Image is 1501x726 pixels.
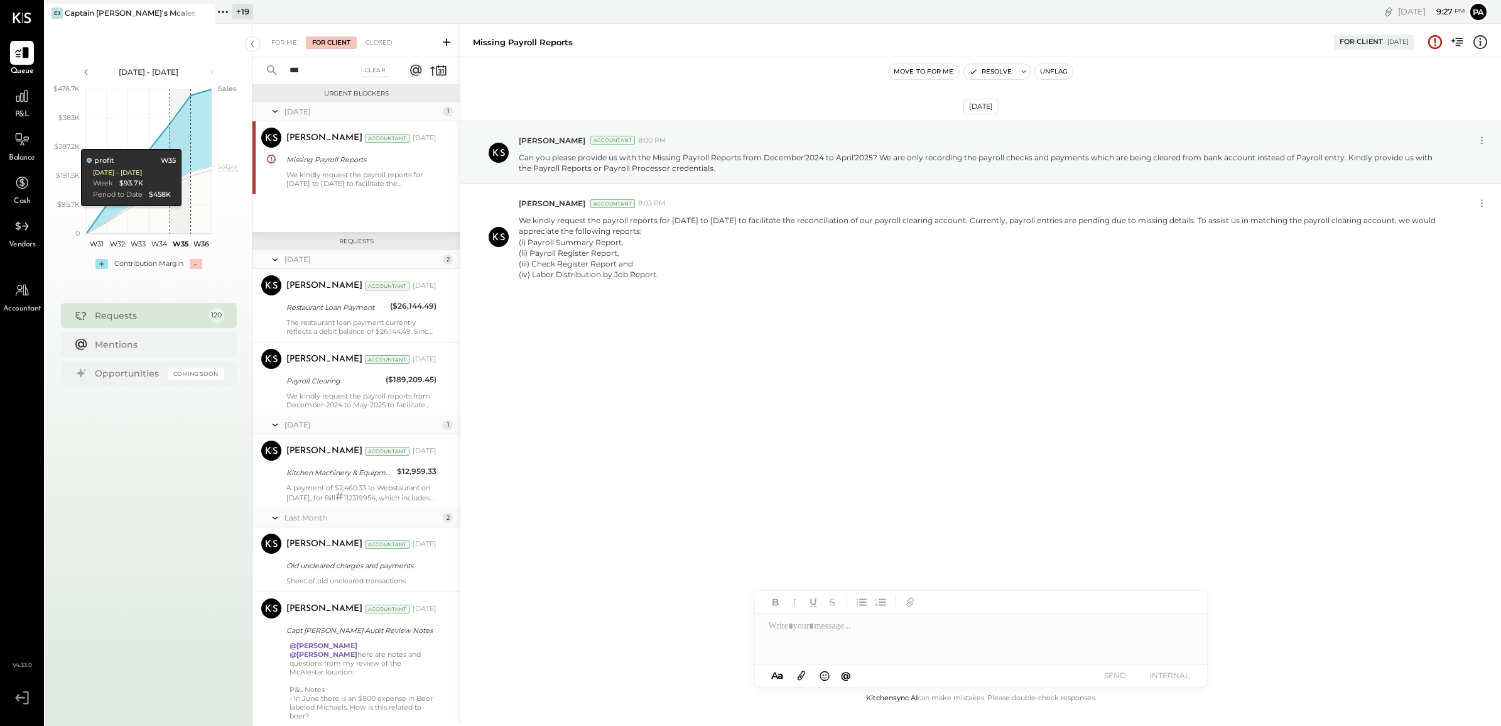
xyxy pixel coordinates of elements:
[265,36,303,49] div: For Me
[172,239,188,248] text: W35
[841,669,851,681] span: @
[9,153,35,164] span: Balance
[11,66,34,77] span: Queue
[638,199,666,209] span: 8:03 PM
[286,576,436,585] div: Sheet of old uncleared transactions
[1382,5,1395,18] div: copy link
[218,165,239,174] text: COGS
[148,190,170,200] div: $458K
[286,445,362,458] div: [PERSON_NAME]
[286,132,362,145] div: [PERSON_NAME]
[95,367,161,380] div: Opportunities
[284,106,440,117] div: [DATE]
[1,41,43,77] a: Queue
[190,259,202,269] div: -
[286,538,362,551] div: [PERSON_NAME]
[413,446,436,456] div: [DATE]
[95,259,108,269] div: +
[160,156,175,166] div: W35
[286,318,436,336] div: The restaurant loan payment currently reflects a debit balance of $26,144.49. Since the restauran...
[413,355,436,365] div: [DATE]
[92,168,141,177] div: [DATE] - [DATE]
[443,106,453,116] div: 1
[365,447,409,456] div: Accountant
[786,594,803,610] button: Italic
[1398,6,1465,18] div: [DATE]
[1387,38,1409,47] div: [DATE]
[286,353,362,366] div: [PERSON_NAME]
[1340,37,1383,47] div: For Client
[209,308,224,323] div: 120
[290,694,436,720] div: - In June there is an $800 expense in Beer labeled Michaels. How is this related to beer?
[1,214,43,251] a: Vendors
[259,237,453,246] div: Requests
[286,280,362,292] div: [PERSON_NAME]
[290,685,436,694] div: P&L Notes
[397,465,436,478] div: $12,959.33
[57,200,80,209] text: $95.7K
[119,179,143,189] div: $93.7K
[778,669,783,681] span: a
[365,540,409,549] div: Accountant
[519,215,1443,280] p: We kindly request the payroll reports for [DATE] to [DATE] to facilitate the reconciliation of ou...
[290,641,357,650] strong: @[PERSON_NAME]
[964,64,1017,79] button: Resolve
[638,136,666,146] span: 8:00 PM
[286,153,433,166] div: Missing Payroll Reports
[443,420,453,430] div: 1
[473,36,573,48] div: Missing Payroll Reports
[218,162,237,170] text: Labor
[286,301,386,314] div: Restaurant Loan Payment
[963,99,999,114] div: [DATE]
[284,512,440,523] div: Last Month
[805,594,821,610] button: Underline
[95,67,202,77] div: [DATE] - [DATE]
[519,198,585,209] span: [PERSON_NAME]
[1090,667,1141,684] button: SEND
[1,84,43,121] a: P&L
[92,179,112,189] div: Week
[286,392,436,409] div: We kindly request the payroll reports from December-2024 to May-2025 to facilitate the reconcilia...
[286,375,382,387] div: Payroll Clearing
[232,4,253,19] div: + 19
[92,190,142,200] div: Period to Date
[65,8,196,18] div: Captain [PERSON_NAME]'s Mcalestar
[56,171,80,180] text: $191.5K
[519,135,585,146] span: [PERSON_NAME]
[902,594,918,610] button: Add URL
[9,239,36,251] span: Vendors
[767,594,784,610] button: Bold
[413,539,436,549] div: [DATE]
[58,113,80,122] text: $383K
[286,170,436,188] div: We kindly request the payroll reports for [DATE] to [DATE] to facilitate the reconciliation of ou...
[89,239,103,248] text: W31
[386,373,436,386] div: ($189,209.45)
[413,604,436,614] div: [DATE]
[443,513,453,523] div: 2
[853,594,870,610] button: Unordered List
[767,669,788,683] button: Aa
[519,152,1443,173] p: Can you please provide us with the Missing Payroll Reports from December'2024 to April'2025? We a...
[1,171,43,207] a: Cash
[284,419,440,430] div: [DATE]
[837,668,855,683] button: @
[284,254,440,265] div: [DATE]
[1144,667,1195,684] button: INTERNAL
[590,136,635,145] div: Accountant
[15,109,30,121] span: P&L
[889,64,959,79] button: Move to for me
[1,278,43,315] a: Accountant
[590,199,635,208] div: Accountant
[193,239,209,248] text: W36
[290,650,357,659] strong: @[PERSON_NAME]
[51,8,63,19] div: CJ
[114,259,183,269] div: Contribution Margin
[168,368,224,380] div: Coming Soon
[390,300,436,312] div: ($26,144.49)
[365,355,409,364] div: Accountant
[365,134,409,143] div: Accountant
[365,605,409,613] div: Accountant
[872,594,889,610] button: Ordered List
[443,255,453,265] div: 2
[286,603,362,615] div: [PERSON_NAME]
